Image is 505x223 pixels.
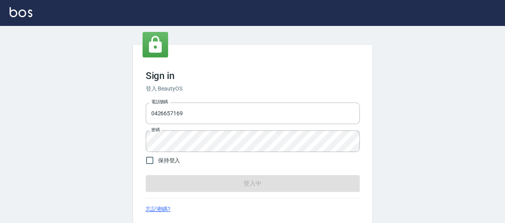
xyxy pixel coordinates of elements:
img: Logo [10,7,32,17]
h6: 登入 BeautyOS [146,85,360,93]
span: 保持登入 [158,156,180,165]
label: 密碼 [151,127,160,133]
h3: Sign in [146,70,360,81]
a: 忘記密碼? [146,205,171,213]
label: 電話號碼 [151,99,168,105]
